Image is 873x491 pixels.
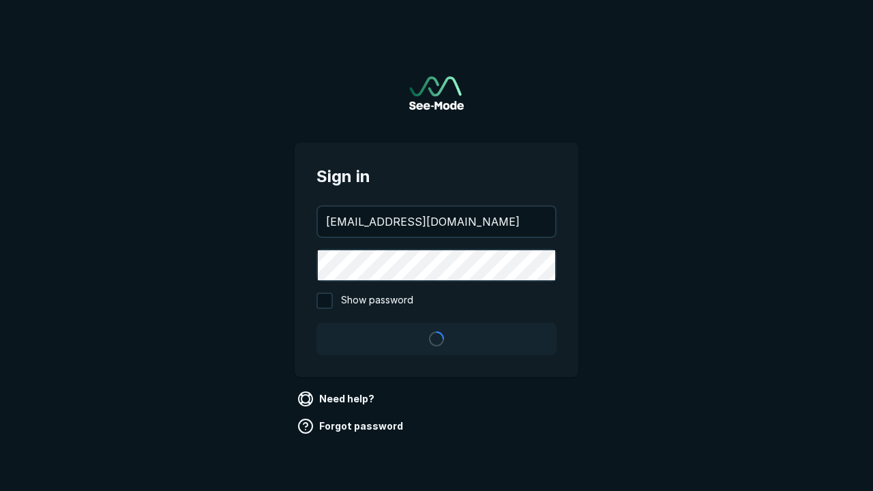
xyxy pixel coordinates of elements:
span: Show password [341,293,413,309]
input: your@email.com [318,207,555,237]
a: Forgot password [295,415,409,437]
a: Need help? [295,388,380,410]
a: Go to sign in [409,76,464,110]
span: Sign in [316,164,557,189]
img: See-Mode Logo [409,76,464,110]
